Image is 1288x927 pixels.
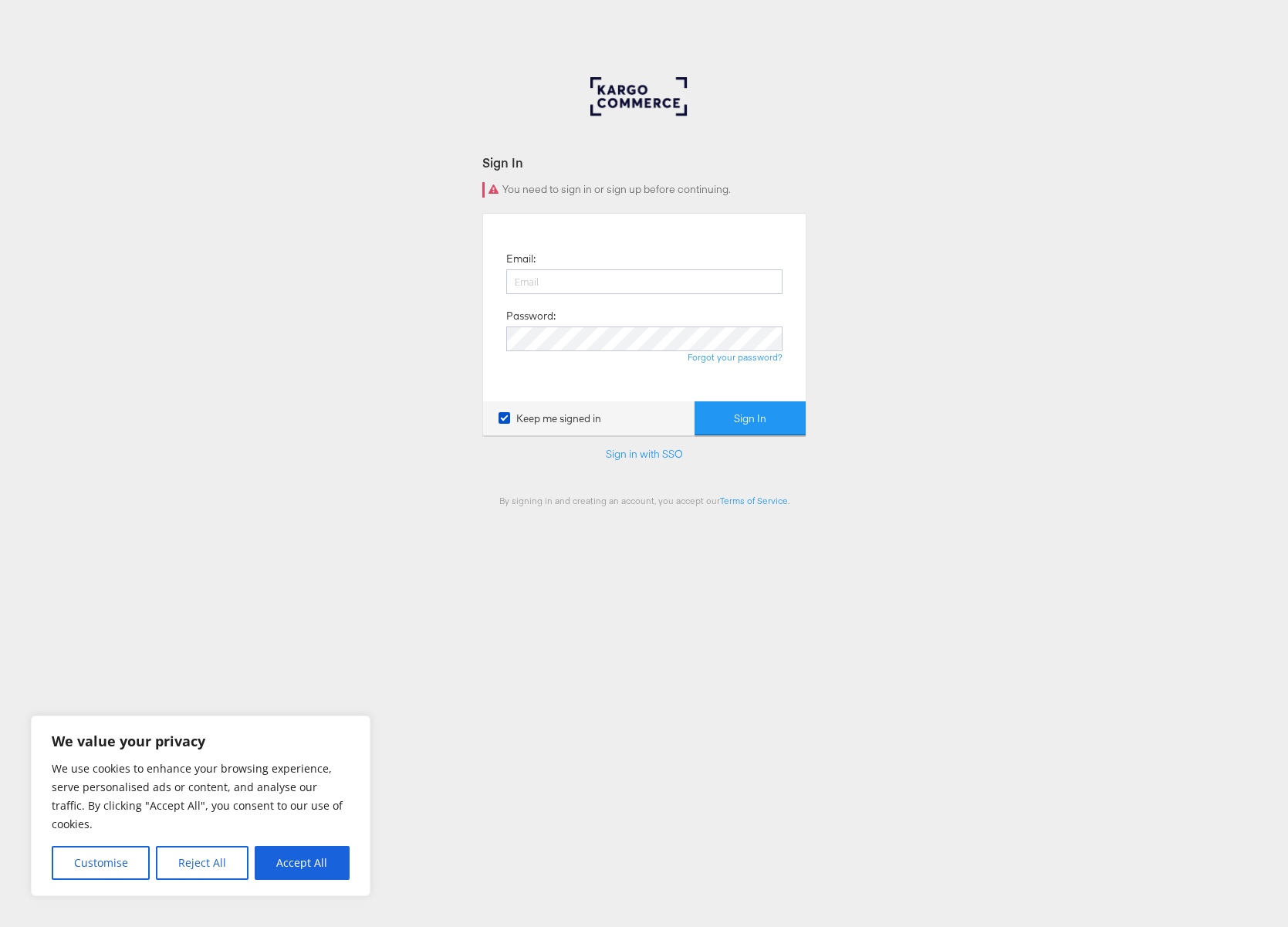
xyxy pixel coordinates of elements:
[255,846,350,880] button: Accept All
[156,846,248,880] button: Reject All
[482,182,806,198] div: You need to sign in or sign up before continuing.
[52,760,350,834] p: We use cookies to enhance your browsing experience, serve personalised ads or content, and analys...
[720,495,788,506] a: Terms of Service
[606,447,683,461] a: Sign in with SSO
[482,495,806,506] div: By signing in and creating an account, you accept our .
[688,351,783,363] a: Forgot your password?
[506,269,783,294] input: Email
[695,401,806,436] button: Sign In
[506,309,556,323] label: Password:
[499,411,601,426] label: Keep me signed in
[52,846,150,880] button: Customise
[52,732,350,750] p: We value your privacy
[506,252,536,266] label: Email:
[482,154,806,171] div: Sign In
[31,716,370,896] div: We value your privacy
